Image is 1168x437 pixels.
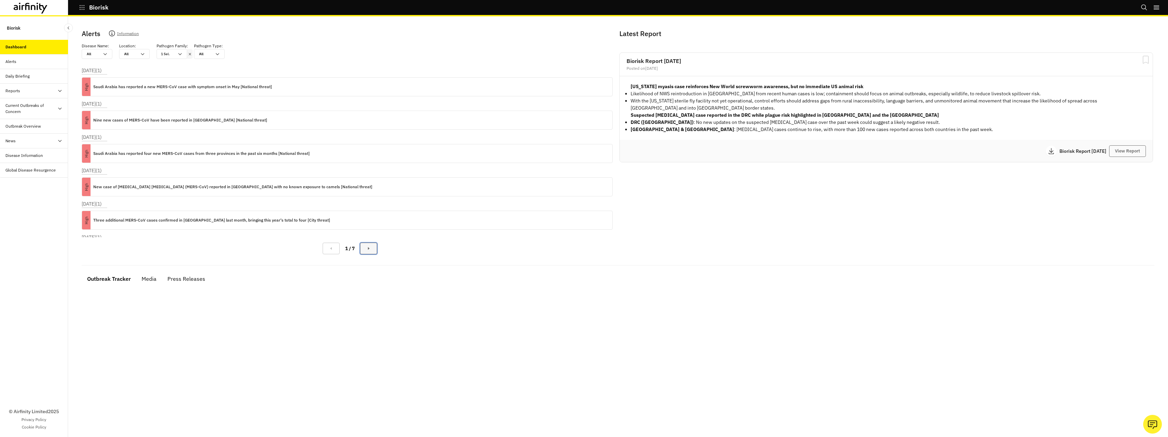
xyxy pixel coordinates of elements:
[22,424,46,430] a: Cookie Policy
[1143,415,1162,434] button: Ask our analysts
[77,83,96,91] p: High
[93,216,330,224] p: Three additional MERS-CoV cases confirmed in [GEOGRAPHIC_DATA] last month, bringing this year's t...
[157,49,177,59] div: 1 Sel.
[21,417,46,423] a: Privacy Policy
[117,30,139,39] p: Information
[619,29,1152,39] p: Latest Report
[631,126,1142,133] p: : [MEDICAL_DATA] cases continue to rise, with more than 100 new cases reported across both countr...
[82,67,102,74] p: [DATE] ( 1 )
[77,116,96,125] p: High
[5,138,16,144] div: News
[142,274,157,284] div: Media
[360,243,377,254] button: Next Page
[77,216,96,225] p: High
[1059,149,1109,153] p: Biorisk Report [DATE]
[82,43,109,49] p: Disease Name :
[82,234,102,241] p: [DATE] ( 1 )
[1141,2,1148,13] button: Search
[5,152,43,159] div: Disease Information
[157,43,188,49] p: Pathogen Family :
[5,102,57,115] div: Current Outbreaks of Concern
[323,243,340,254] button: Previous Page
[93,83,272,91] p: Saudi Arabia has reported a new MERS-CoV case with symptom onset in May [National threat]
[627,58,1146,64] h2: Biorisk Report [DATE]
[5,44,26,50] div: Dashboard
[5,73,30,79] div: Daily Briefing
[631,90,1142,97] p: Likelihood of NWS reintroduction in [GEOGRAPHIC_DATA] from recent human cases is low; containment...
[93,183,372,191] p: New case of [MEDICAL_DATA] [MEDICAL_DATA] (MERS-CoV) reported in [GEOGRAPHIC_DATA] with no known ...
[77,149,96,158] p: High
[119,43,136,49] p: Location :
[93,150,310,157] p: Saudi Arabia has reported four new MERS-CoV cases from three provinces in the past six months [Na...
[89,4,109,11] p: Biorisk
[631,119,694,125] strong: DRC ([GEOGRAPHIC_DATA])
[82,29,100,39] p: Alerts
[167,274,205,284] div: Press Releases
[631,97,1142,112] p: With the [US_STATE] sterile fly facility not yet operational, control efforts should address gaps...
[1141,55,1150,64] svg: Bookmark Report
[631,83,863,90] strong: [US_STATE] myasis case reinforces New World screwworm awareness, but no immediate US animal risk
[194,43,223,49] p: Pathogen Type :
[7,22,20,34] p: Biorisk
[5,88,20,94] div: Reports
[5,59,16,65] div: Alerts
[93,116,267,124] p: Nine new cases of MERS-CoV have been reported in [GEOGRAPHIC_DATA] [National threat]
[82,134,102,141] p: [DATE] ( 1 )
[631,119,1142,126] li: : No new updates on the suspected [MEDICAL_DATA] case over the past week could suggest a likely n...
[9,408,59,415] p: © Airfinity Limited 2025
[1109,145,1146,157] button: View Report
[82,200,102,208] p: [DATE] ( 1 )
[87,274,131,284] div: Outbreak Tracker
[5,167,56,173] div: Global Disease Resurgence
[627,66,1146,70] div: Posted on [DATE]
[82,100,102,108] p: [DATE] ( 1 )
[345,245,355,252] p: 1 / 7
[631,126,734,132] strong: [GEOGRAPHIC_DATA] & [GEOGRAPHIC_DATA]
[5,123,41,129] div: Outbreak Overview
[64,23,73,32] button: Close Sidebar
[77,183,96,191] p: High
[631,112,939,118] strong: Suspected [MEDICAL_DATA] case reported in the DRC while plague risk highlighted in [GEOGRAPHIC_DA...
[79,2,109,13] button: Biorisk
[82,167,102,174] p: [DATE] ( 1 )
